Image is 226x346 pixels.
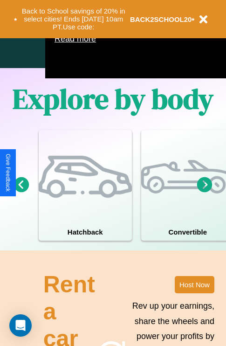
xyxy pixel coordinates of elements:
[17,5,130,34] button: Back to School savings of 20% in select cities! Ends [DATE] 10am PT.Use code:
[39,223,132,241] h4: Hatchback
[9,314,32,337] div: Open Intercom Messenger
[130,15,192,23] b: BACK2SCHOOL20
[175,276,214,293] button: Host Now
[13,80,213,118] h1: Explore by body
[5,154,11,192] div: Give Feedback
